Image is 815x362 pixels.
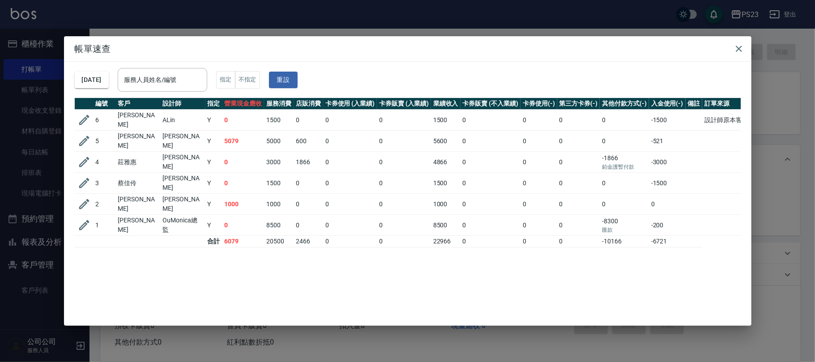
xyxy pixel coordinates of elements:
td: Y [205,110,222,131]
th: 第三方卡券(-) [557,98,600,110]
td: 1866 [294,152,323,173]
td: -10166 [600,236,649,247]
td: [PERSON_NAME] [161,194,205,215]
th: 卡券販賣 (不入業績) [461,98,521,110]
td: 8500 [264,215,294,236]
td: 莊雅惠 [116,152,161,173]
th: 卡券使用 (入業績) [323,98,377,110]
td: [PERSON_NAME] [116,131,161,152]
th: 營業現金應收 [222,98,264,110]
td: 0 [557,194,600,215]
td: 0 [521,215,557,236]
td: 0 [521,236,557,247]
th: 卡券販賣 (入業績) [377,98,431,110]
td: ALin [161,110,205,131]
td: 0 [377,173,431,194]
td: 0 [461,236,521,247]
td: 5079 [222,131,264,152]
td: Y [205,131,222,152]
th: 其他付款方式(-) [600,98,649,110]
td: 合計 [205,236,222,247]
td: 0 [600,110,649,131]
td: 5600 [431,131,461,152]
th: 卡券使用(-) [521,98,557,110]
td: 0 [294,194,323,215]
td: OuMonica總監 [161,215,205,236]
th: 入金使用(-) [649,98,686,110]
td: 22966 [431,236,461,247]
td: 5000 [264,131,294,152]
td: -1500 [649,110,686,131]
td: -8300 [600,215,649,236]
td: 0 [222,173,264,194]
p: 鉑金護暫付款 [602,163,647,171]
td: 3000 [264,152,294,173]
td: 0 [600,131,649,152]
td: 0 [521,194,557,215]
td: 0 [521,131,557,152]
td: 0 [557,173,600,194]
th: 指定 [205,98,222,110]
th: 備註 [686,98,703,110]
td: 20500 [264,236,294,247]
h2: 帳單速查 [64,36,751,61]
th: 店販消費 [294,98,323,110]
td: 0 [377,110,431,131]
td: 1000 [264,194,294,215]
td: 0 [557,110,600,131]
td: 0 [377,215,431,236]
td: 0 [557,236,600,247]
td: 0 [377,236,431,247]
td: 0 [222,152,264,173]
td: 0 [323,152,377,173]
td: 0 [557,152,600,173]
td: Y [205,194,222,215]
td: 1 [94,215,116,236]
td: 1500 [264,173,294,194]
td: 0 [461,194,521,215]
td: 0 [649,194,686,215]
td: -1866 [600,152,649,173]
td: 1000 [222,194,264,215]
th: 設計師 [161,98,205,110]
td: 6079 [222,236,264,247]
td: Y [205,152,222,173]
td: 0 [323,194,377,215]
td: 600 [294,131,323,152]
td: 0 [600,173,649,194]
td: 0 [521,110,557,131]
td: 0 [323,110,377,131]
td: 4866 [431,152,461,173]
td: -200 [649,215,686,236]
td: 蔡佳伶 [116,173,161,194]
td: 0 [323,131,377,152]
td: 6 [94,110,116,131]
td: 0 [461,173,521,194]
td: 0 [294,173,323,194]
td: Y [205,215,222,236]
button: 重設 [269,72,298,88]
td: Y [205,173,222,194]
td: 0 [323,236,377,247]
td: [PERSON_NAME] [116,215,161,236]
td: -3000 [649,152,686,173]
th: 訂單來源 [702,98,751,110]
td: 3 [94,173,116,194]
td: 1500 [264,110,294,131]
th: 編號 [94,98,116,110]
td: 0 [600,194,649,215]
td: 8500 [431,215,461,236]
td: 0 [377,131,431,152]
td: -6721 [649,236,686,247]
td: 0 [521,152,557,173]
td: 0 [461,110,521,131]
td: 0 [222,215,264,236]
td: -521 [649,131,686,152]
td: 1000 [431,194,461,215]
td: 1500 [431,173,461,194]
p: 匯款 [602,226,647,234]
td: 0 [461,152,521,173]
button: 指定 [216,71,235,89]
td: [PERSON_NAME] [116,194,161,215]
td: [PERSON_NAME] [161,152,205,173]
